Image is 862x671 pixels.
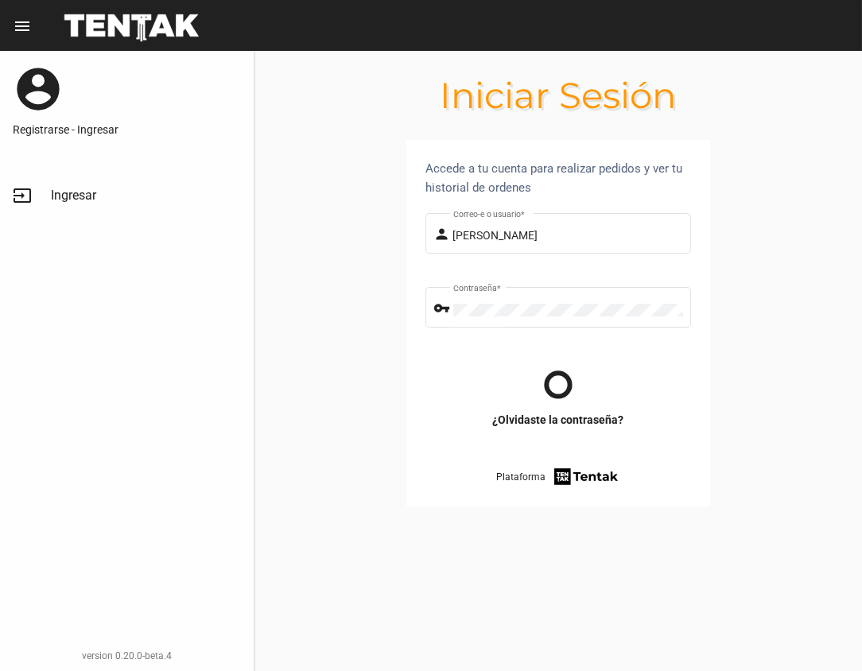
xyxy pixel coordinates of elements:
[434,225,453,244] mat-icon: person
[493,412,624,428] a: ¿Olvidaste la contraseña?
[13,122,241,138] a: Registrarse - Ingresar
[13,186,32,205] mat-icon: input
[425,159,691,197] div: Accede a tu cuenta para realizar pedidos y ver tu historial de ordenes
[51,188,96,204] span: Ingresar
[13,64,64,114] mat-icon: account_circle
[496,469,546,485] span: Plataforma
[254,83,862,108] h1: Iniciar Sesión
[434,299,453,318] mat-icon: vpn_key
[552,466,620,487] img: tentak-firm.png
[496,466,621,487] a: Plataforma
[13,648,241,664] div: version 0.20.0-beta.4
[13,17,32,36] mat-icon: menu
